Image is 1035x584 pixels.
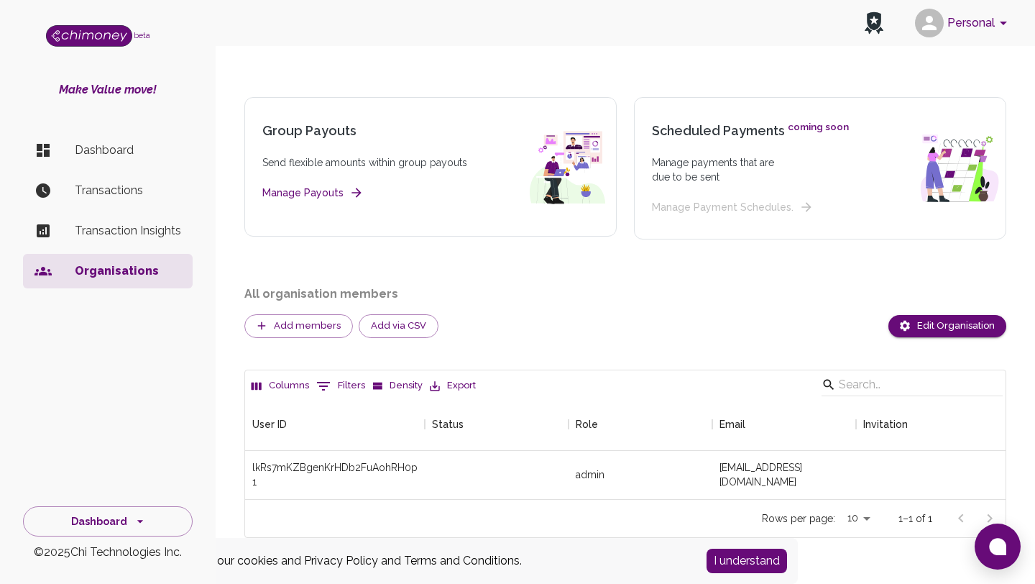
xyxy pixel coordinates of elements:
div: By using this site, you are agreeing to our cookies and and . [18,552,685,570]
p: Rows per page: [762,511,835,526]
p: Manage payments that are due to be sent [652,155,790,184]
sup: coming soon [788,121,849,132]
div: Email [712,398,856,450]
input: Search… [839,373,981,396]
a: Privacy Policy [304,554,378,567]
button: Dashboard [23,506,193,537]
button: Edit Organisation [888,315,1006,337]
img: Logo [46,25,132,47]
p: 1–1 of 1 [898,511,932,526]
div: Role [569,398,712,450]
div: User ID [245,398,425,450]
div: User ID [252,398,287,450]
h2: All organisation members [244,286,1006,303]
button: account of current user [909,4,1018,42]
p: Group Payouts [262,121,399,141]
div: Search [822,373,1003,399]
button: Select columns [248,375,313,397]
label: Add via CSV [359,314,438,338]
button: Add members [244,314,353,338]
img: group spend [524,121,616,213]
div: Status [425,398,569,450]
div: Invitation [856,398,1029,450]
button: Open chat window [975,524,1021,570]
a: Terms and Conditions [404,554,520,567]
div: Email [719,398,745,450]
div: lkRs7mKZBgenKrHDb2FuAohRH0p1 [252,460,418,489]
div: Invitation [863,398,908,450]
button: Export [426,375,479,397]
p: Transactions [75,182,181,199]
div: Role [576,398,598,450]
p: Organisations [75,263,181,280]
button: Density [369,375,426,397]
div: 10 [841,508,875,529]
div: admin [576,467,604,482]
img: business scheduling [914,122,1006,214]
p: Send flexible amounts within group payouts [262,155,467,170]
p: Transaction Insights [75,222,181,239]
p: Scheduled Payments [652,121,849,141]
div: Status [432,398,464,450]
div: admin@yoma.world [719,460,849,489]
button: Accept cookies [707,549,787,573]
button: Manage Payouts [262,184,361,202]
p: Dashboard [75,142,181,159]
button: Show filters [313,375,369,398]
span: beta [134,31,150,40]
